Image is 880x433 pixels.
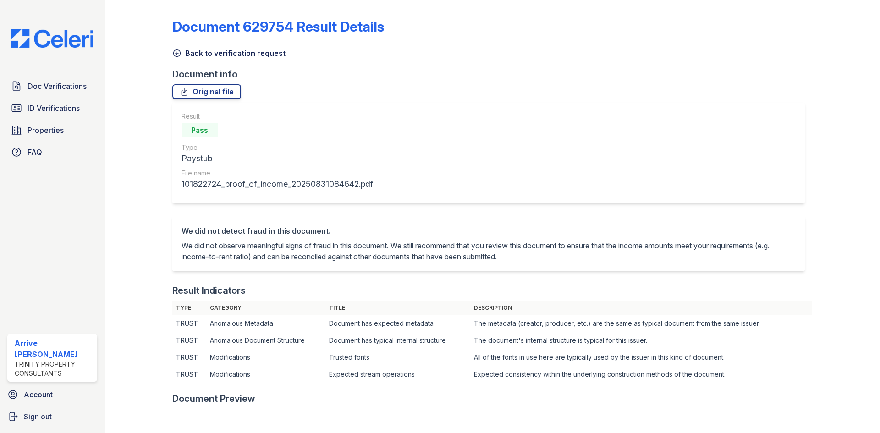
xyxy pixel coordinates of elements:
td: Expected stream operations [325,366,470,383]
td: TRUST [172,366,207,383]
td: Modifications [206,349,325,366]
a: Properties [7,121,97,139]
div: File name [181,169,373,178]
div: 101822724_proof_of_income_20250831084642.pdf [181,178,373,191]
div: Pass [181,123,218,137]
div: Document info [172,68,812,81]
a: Document 629754 Result Details [172,18,384,35]
td: TRUST [172,332,207,349]
a: Original file [172,84,241,99]
span: ID Verifications [27,103,80,114]
th: Category [206,301,325,315]
td: Document has typical internal structure [325,332,470,349]
td: TRUST [172,349,207,366]
a: FAQ [7,143,97,161]
div: Document Preview [172,392,255,405]
td: Trusted fonts [325,349,470,366]
div: Result [181,112,373,121]
span: Properties [27,125,64,136]
td: Modifications [206,366,325,383]
td: Expected consistency within the underlying construction methods of the document. [470,366,812,383]
td: The metadata (creator, producer, etc.) are the same as typical document from the same issuer. [470,315,812,332]
div: Paystub [181,152,373,165]
span: FAQ [27,147,42,158]
td: Document has expected metadata [325,315,470,332]
p: We did not observe meaningful signs of fraud in this document. We still recommend that you review... [181,240,796,262]
th: Title [325,301,470,315]
td: Anomalous Metadata [206,315,325,332]
span: Account [24,389,53,400]
div: Trinity Property Consultants [15,360,93,378]
th: Description [470,301,812,315]
div: Type [181,143,373,152]
a: Doc Verifications [7,77,97,95]
a: Account [4,385,101,404]
div: Arrive [PERSON_NAME] [15,338,93,360]
a: ID Verifications [7,99,97,117]
td: All of the fonts in use here are typically used by the issuer in this kind of document. [470,349,812,366]
td: Anomalous Document Structure [206,332,325,349]
div: We did not detect fraud in this document. [181,225,796,236]
a: Sign out [4,407,101,426]
td: The document's internal structure is typical for this issuer. [470,332,812,349]
a: Back to verification request [172,48,286,59]
img: CE_Logo_Blue-a8612792a0a2168367f1c8372b55b34899dd931a85d93a1a3d3e32e68fde9ad4.png [4,29,101,48]
span: Doc Verifications [27,81,87,92]
span: Sign out [24,411,52,422]
div: Result Indicators [172,284,246,297]
th: Type [172,301,207,315]
td: TRUST [172,315,207,332]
